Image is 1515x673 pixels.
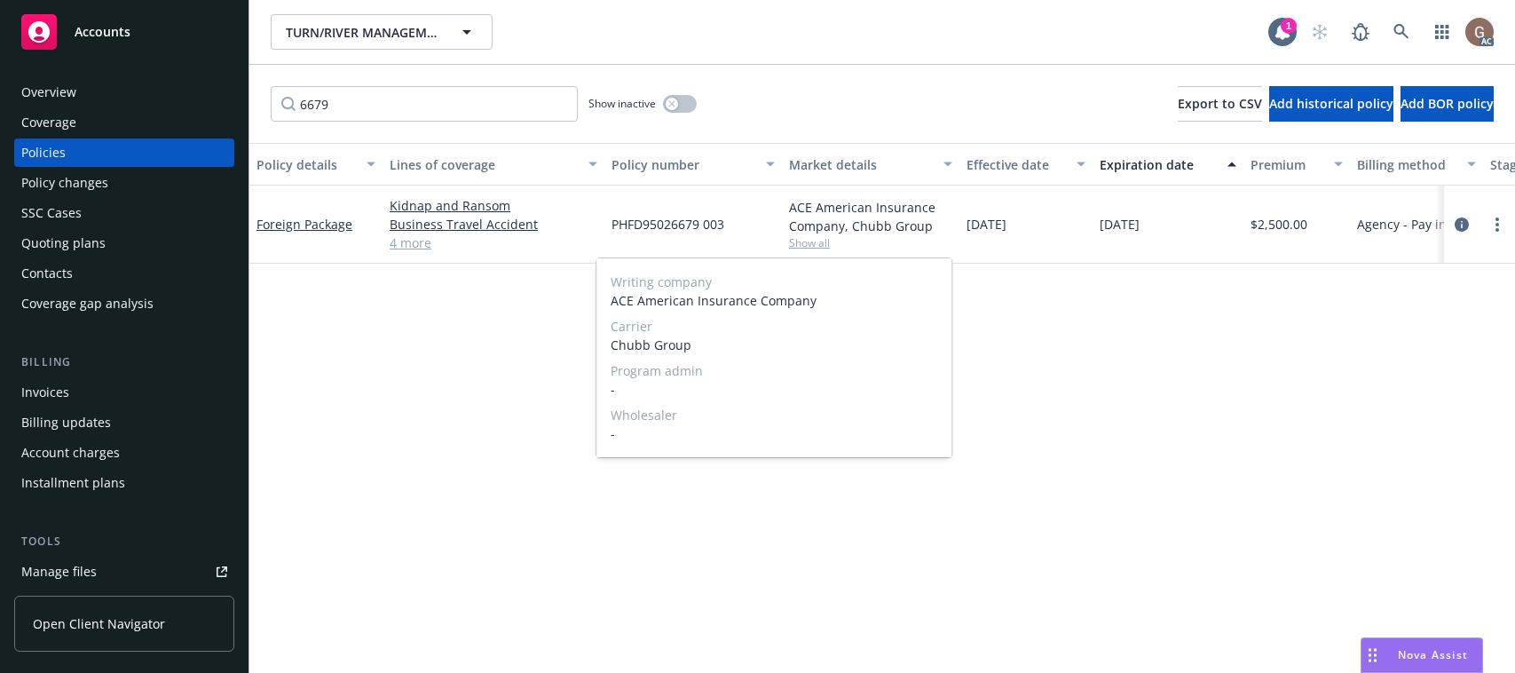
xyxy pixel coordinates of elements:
[21,408,111,437] div: Billing updates
[1487,214,1508,235] a: more
[14,378,234,407] a: Invoices
[611,291,937,310] span: ACE American Insurance Company
[612,215,724,234] span: PHFD95026679 003
[967,155,1066,174] div: Effective date
[14,108,234,137] a: Coverage
[14,289,234,318] a: Coverage gap analysis
[1398,647,1468,662] span: Nova Assist
[612,155,755,174] div: Policy number
[789,155,933,174] div: Market details
[1361,638,1384,672] div: Drag to move
[383,143,604,186] button: Lines of coverage
[611,336,937,354] span: Chubb Group
[21,108,76,137] div: Coverage
[390,196,597,215] a: Kidnap and Ransom
[14,229,234,257] a: Quoting plans
[390,215,597,234] a: Business Travel Accident
[14,199,234,227] a: SSC Cases
[14,558,234,586] a: Manage files
[789,235,952,250] span: Show all
[1178,95,1262,112] span: Export to CSV
[1357,215,1470,234] span: Agency - Pay in full
[21,469,125,497] div: Installment plans
[14,7,234,57] a: Accounts
[782,143,959,186] button: Market details
[14,169,234,197] a: Policy changes
[1243,143,1350,186] button: Premium
[14,439,234,467] a: Account charges
[390,234,597,252] a: 4 more
[75,25,130,39] span: Accounts
[1401,86,1494,122] button: Add BOR policy
[249,143,383,186] button: Policy details
[611,424,937,443] span: -
[21,199,82,227] div: SSC Cases
[14,139,234,167] a: Policies
[21,169,108,197] div: Policy changes
[1281,18,1297,34] div: 1
[1269,86,1393,122] button: Add historical policy
[1401,95,1494,112] span: Add BOR policy
[271,14,493,50] button: TURN/RIVER MANAGEMENT, L.P.
[271,86,578,122] input: Filter by keyword...
[588,96,656,111] span: Show inactive
[1251,215,1307,234] span: $2,500.00
[611,317,937,336] span: Carrier
[1465,18,1494,46] img: photo
[21,259,73,288] div: Contacts
[1100,155,1217,174] div: Expiration date
[21,558,97,586] div: Manage files
[959,143,1093,186] button: Effective date
[21,78,76,107] div: Overview
[21,229,106,257] div: Quoting plans
[1424,14,1460,50] a: Switch app
[14,259,234,288] a: Contacts
[611,380,937,399] span: -
[14,78,234,107] a: Overview
[256,155,356,174] div: Policy details
[21,378,69,407] div: Invoices
[604,143,782,186] button: Policy number
[33,614,165,633] span: Open Client Navigator
[14,408,234,437] a: Billing updates
[789,198,952,235] div: ACE American Insurance Company, Chubb Group
[21,439,120,467] div: Account charges
[1302,14,1337,50] a: Start snowing
[14,353,234,371] div: Billing
[1251,155,1323,174] div: Premium
[611,361,937,380] span: Program admin
[1093,143,1243,186] button: Expiration date
[1361,637,1483,673] button: Nova Assist
[1343,14,1378,50] a: Report a Bug
[1269,95,1393,112] span: Add historical policy
[1357,155,1456,174] div: Billing method
[390,155,578,174] div: Lines of coverage
[21,139,66,167] div: Policies
[611,273,937,291] span: Writing company
[14,469,234,497] a: Installment plans
[1384,14,1419,50] a: Search
[1100,215,1140,234] span: [DATE]
[286,23,439,42] span: TURN/RIVER MANAGEMENT, L.P.
[967,215,1006,234] span: [DATE]
[14,533,234,550] div: Tools
[1451,214,1472,235] a: circleInformation
[256,216,352,233] a: Foreign Package
[1178,86,1262,122] button: Export to CSV
[21,289,154,318] div: Coverage gap analysis
[1350,143,1483,186] button: Billing method
[611,406,937,424] span: Wholesaler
